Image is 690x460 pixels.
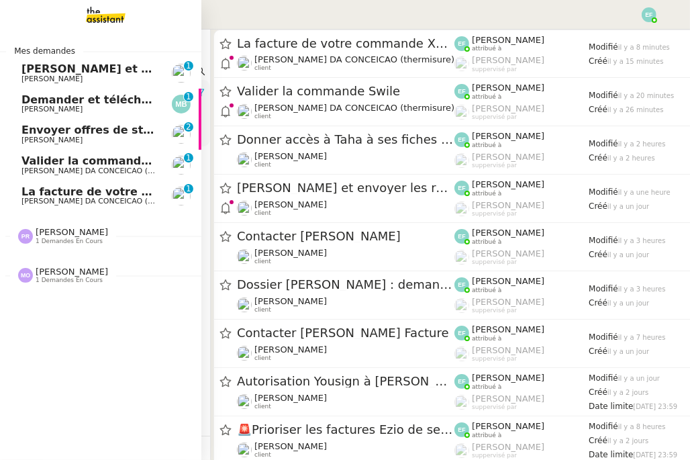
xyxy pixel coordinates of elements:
span: Créé [589,153,607,163]
span: [PERSON_NAME] DA CONCEICAO (thermisure) [254,54,454,64]
span: suppervisé par [472,66,517,73]
span: suppervisé par [472,452,517,459]
img: svg [454,277,469,292]
span: [DATE] 23:59 [633,403,677,410]
span: [PERSON_NAME] [472,152,544,162]
img: users%2FhitvUqURzfdVsA8TDJwjiRfjLnH2%2Favatar%2Flogo-thermisure.png [237,56,252,71]
app-user-label: suppervisé par [454,345,589,363]
p: 2 [186,122,191,134]
span: [PERSON_NAME] et envoyer les réponses de résiliation [21,62,354,75]
img: svg [18,229,33,244]
span: Créé [589,105,607,114]
app-user-label: attribué à [454,83,589,100]
span: [PERSON_NAME] [472,276,544,286]
span: Modifié [589,187,618,197]
span: client [254,161,271,169]
img: users%2FyQfMwtYgTqhRP2YHWHmG2s2LYaD3%2Favatar%2Fprofile-pic.png [454,250,469,265]
span: Valider la commande Swile [21,154,185,167]
img: users%2FhitvUqURzfdVsA8TDJwjiRfjLnH2%2Favatar%2Flogo-thermisure.png [172,187,191,205]
app-user-label: attribué à [454,373,589,390]
app-user-detailed-label: client [237,441,454,459]
span: il y a une heure [618,189,671,196]
span: [PERSON_NAME] [472,297,544,307]
span: suppervisé par [472,210,517,218]
app-user-label: suppervisé par [454,297,589,314]
span: Contacter [PERSON_NAME] Facture [237,327,454,339]
span: Modifié [589,42,618,52]
span: Autorisation Yousign à [PERSON_NAME] [237,375,454,387]
span: attribué à [472,142,501,149]
img: users%2FyQfMwtYgTqhRP2YHWHmG2s2LYaD3%2Favatar%2Fprofile-pic.png [454,105,469,120]
span: [PERSON_NAME] [36,267,108,277]
span: 🚨 [237,422,252,436]
span: [PERSON_NAME] [254,151,327,161]
span: [PERSON_NAME] [472,228,544,238]
app-user-label: suppervisé par [454,200,589,218]
span: Créé [589,387,607,397]
span: il y a 3 heures [618,285,666,293]
span: Date limite [589,402,633,411]
span: [PERSON_NAME] [254,248,327,258]
app-user-detailed-label: client [237,344,454,362]
img: users%2FyvxEJYJHzmOhJToCsQnXpEIzsAg2%2Favatar%2F14aef167-49c0-41e5-a805-14c66aba2304 [237,152,252,167]
img: users%2Fx9OnqzEMlAUNG38rkK8jkyzjKjJ3%2Favatar%2F1516609952611.jpeg [237,394,252,409]
img: users%2FTtzP7AGpm5awhzgAzUtU1ot6q7W2%2Favatar%2Fb1ec9cbd-befd-4b0f-b4c2-375d59dbe3fa [237,201,252,216]
span: Prioriser les factures Ezio de septembre [237,424,454,436]
span: [PERSON_NAME] DA CONCEICAO (thermisure) [21,197,191,205]
span: [PERSON_NAME] [472,83,544,93]
span: suppervisé par [472,259,517,266]
span: [PERSON_NAME] [36,227,108,237]
span: [PERSON_NAME] [21,75,83,83]
img: svg [454,422,469,437]
span: [PERSON_NAME] [472,179,544,189]
span: [PERSON_NAME] [472,324,544,334]
img: svg [454,36,469,51]
span: Créé [589,436,607,445]
span: attribué à [472,238,501,246]
span: attribué à [472,190,501,197]
span: [PERSON_NAME] [472,421,544,431]
span: il y a un jour [607,348,649,355]
span: Créé [589,201,607,211]
span: [PERSON_NAME] [472,248,544,259]
span: client [254,113,271,120]
span: Modifié [589,332,618,342]
img: users%2FSg6jQljroSUGpSfKFUOPmUmNaZ23%2Favatar%2FUntitled.png [237,346,252,361]
span: Créé [589,56,607,66]
span: Mes demandes [6,44,83,58]
span: client [254,451,271,459]
span: [PERSON_NAME] [472,55,544,65]
span: attribué à [472,335,501,342]
span: il y a un jour [607,300,649,307]
span: suppervisé par [472,162,517,169]
img: users%2FyQfMwtYgTqhRP2YHWHmG2s2LYaD3%2Favatar%2Fprofile-pic.png [454,201,469,216]
span: attribué à [472,287,501,294]
app-user-label: attribué à [454,131,589,148]
span: Demander et télécharger les factures pour Qonto [21,93,321,106]
span: il y a 2 heures [607,154,655,162]
span: il y a 15 minutes [607,58,664,65]
p: 1 [186,184,191,196]
span: attribué à [472,45,501,52]
img: svg [454,84,469,99]
nz-badge-sup: 1 [184,153,193,163]
span: il y a 2 jours [607,437,648,445]
img: users%2FSg6jQljroSUGpSfKFUOPmUmNaZ23%2Favatar%2FUntitled.png [237,249,252,264]
img: users%2Fx9OnqzEMlAUNG38rkK8jkyzjKjJ3%2Favatar%2F1516609952611.jpeg [237,443,252,457]
app-user-detailed-label: client [237,151,454,169]
img: svg [172,95,191,113]
img: svg [642,7,656,22]
span: Valider la commande Swile [237,85,454,97]
span: [PERSON_NAME] [472,200,544,210]
app-user-label: suppervisé par [454,103,589,121]
img: svg [454,374,469,389]
span: [PERSON_NAME] [472,345,544,355]
img: users%2FyQfMwtYgTqhRP2YHWHmG2s2LYaD3%2Favatar%2Fprofile-pic.png [454,443,469,458]
app-user-label: attribué à [454,324,589,342]
app-user-detailed-label: client [237,248,454,265]
img: svg [454,181,469,195]
app-user-label: attribué à [454,35,589,52]
app-user-label: suppervisé par [454,248,589,266]
img: users%2FhitvUqURzfdVsA8TDJwjiRfjLnH2%2Favatar%2Flogo-thermisure.png [172,156,191,175]
img: svg [454,132,469,147]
